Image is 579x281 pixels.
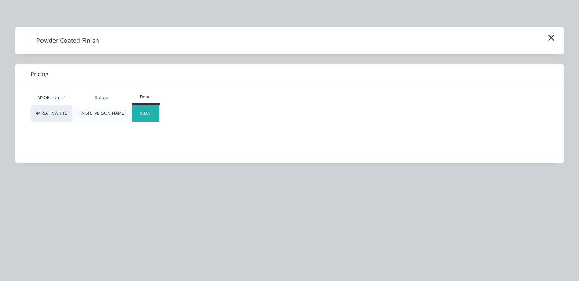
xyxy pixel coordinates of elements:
[132,105,160,122] div: $0.00
[78,110,125,117] div: FINISH: [PERSON_NAME]
[30,70,48,78] span: Pricing
[89,89,114,106] div: Colour
[26,34,109,47] h4: Powder Coated Finish
[31,91,72,105] div: MYOB Item #
[132,94,160,100] div: Base
[31,105,72,122] div: \MFSATINWHITE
